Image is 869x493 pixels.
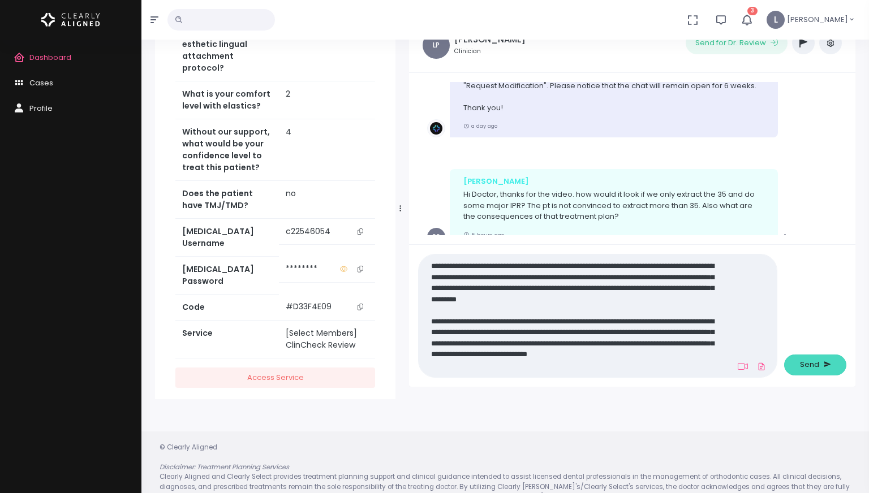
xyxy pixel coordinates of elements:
[463,176,764,187] div: [PERSON_NAME]
[29,52,71,63] span: Dashboard
[463,122,497,129] small: a day ago
[175,180,279,218] th: Does the patient have TMJ/TMD?
[463,231,504,239] small: 5 hours ago
[767,11,785,29] span: L
[800,359,819,370] span: Send
[279,180,375,218] td: no
[286,327,368,351] div: [Select Members] ClinCheck Review
[686,32,788,54] button: Send for Dr. Review
[175,367,375,388] a: Access Service
[427,228,445,246] span: SS
[160,462,289,472] em: Disclaimer: Treatment Planning Services
[175,218,279,256] th: [MEDICAL_DATA] Username
[279,219,375,245] td: c22546054
[29,103,53,114] span: Profile
[423,32,450,59] span: LP
[454,34,526,45] h5: [PERSON_NAME]
[463,189,764,222] p: Hi Doctor, thanks for the video. how would it look if we only extract the 35 and do some major IP...
[735,362,750,371] a: Add Loom Video
[41,8,100,32] img: Logo Horizontal
[279,294,375,320] td: #D33F4E09
[175,119,279,180] th: Without our support, what would be your confidence level to treat this patient?
[175,81,279,119] th: What is your comfort level with elastics?
[279,81,375,119] td: 2
[787,14,848,25] span: [PERSON_NAME]
[175,256,279,294] th: [MEDICAL_DATA] Password
[29,77,53,88] span: Cases
[784,354,846,375] button: Send
[279,119,375,180] td: 4
[175,294,279,320] th: Code
[155,18,395,399] div: scrollable content
[454,47,526,56] small: Clinician
[175,321,279,358] th: Service
[755,356,768,377] a: Add Files
[747,7,758,15] span: 3
[279,7,375,81] td: Buccal attachments - 7 days aligner
[175,7,279,81] th: Do you prefer buccal attachments or an esthetic lingual attachment protocol?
